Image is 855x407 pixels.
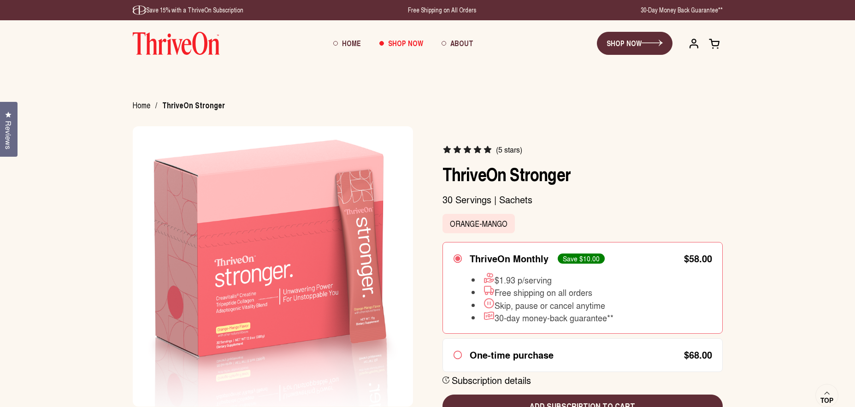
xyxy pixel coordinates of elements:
div: $58.00 [684,254,712,263]
span: / [155,101,157,110]
span: About [450,38,473,48]
li: 30-day money-back guarantee** [472,310,613,323]
a: Home [133,100,150,111]
div: One-time purchase [470,349,554,360]
a: About [432,31,483,56]
span: Top [820,396,833,405]
li: $1.93 p/serving [472,272,613,285]
a: Shop Now [370,31,432,56]
p: Save 15% with a ThriveOn Subscription [133,6,243,15]
span: Home [342,38,361,48]
div: $68.00 [684,350,712,360]
h1: ThriveOn Stronger [442,163,723,185]
p: Free Shipping on All Orders [408,6,476,15]
nav: breadcrumbs [133,101,236,110]
a: Home [324,31,370,56]
span: Home [133,100,150,112]
div: ThriveOn Monthly [470,253,548,264]
div: Subscription details [452,374,531,386]
div: Save $10.00 [558,254,605,264]
li: Skip, pause or cancel anytime [472,298,613,311]
p: 30 Servings | Sachets [442,194,723,206]
p: 30-Day Money Back Guarantee** [641,6,723,15]
a: SHOP NOW [597,32,672,55]
img: Box of ThriveOn Stronger supplement with a pink design on a white background [133,126,413,407]
span: (5 stars) [496,145,522,154]
span: ThriveOn Stronger [162,101,225,110]
span: Reviews [2,121,14,149]
span: Shop Now [388,38,423,48]
li: Free shipping on all orders [472,285,613,298]
label: Orange-Mango [442,214,515,233]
